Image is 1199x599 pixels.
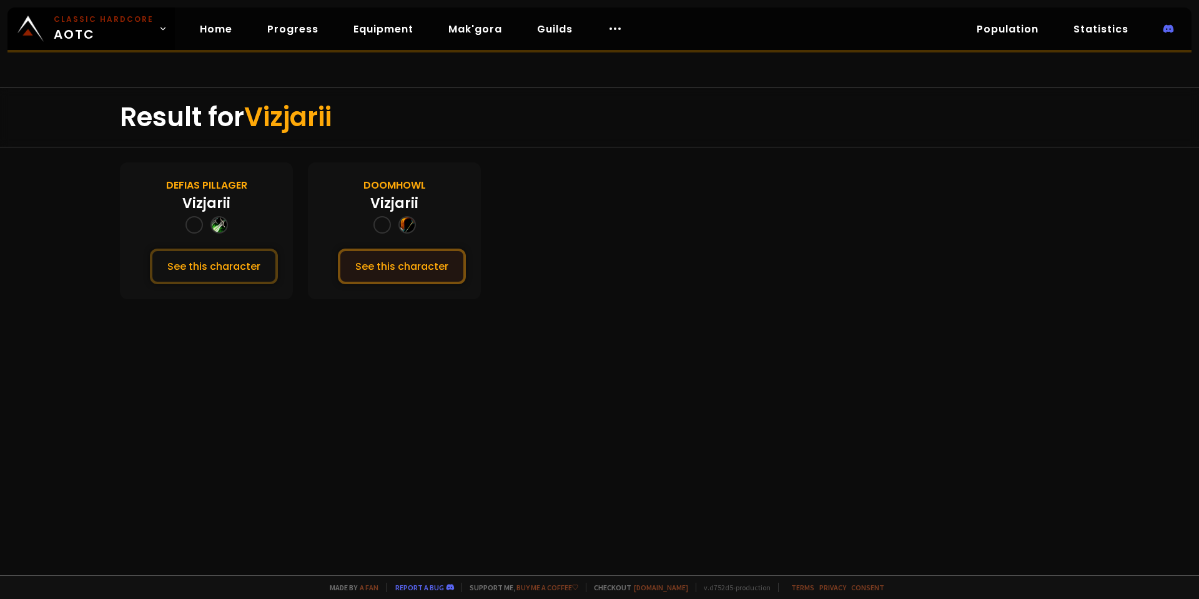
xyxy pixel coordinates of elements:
[395,583,444,592] a: Report a bug
[696,583,771,592] span: v. d752d5 - production
[1063,16,1138,42] a: Statistics
[370,193,418,214] div: Vizjarii
[244,99,332,136] span: Vizjarii
[343,16,423,42] a: Equipment
[586,583,688,592] span: Checkout
[791,583,814,592] a: Terms
[257,16,328,42] a: Progress
[851,583,884,592] a: Consent
[516,583,578,592] a: Buy me a coffee
[54,14,154,44] span: AOTC
[120,88,1079,147] div: Result for
[322,583,378,592] span: Made by
[967,16,1049,42] a: Population
[338,249,466,284] button: See this character
[634,583,688,592] a: [DOMAIN_NAME]
[819,583,846,592] a: Privacy
[7,7,175,50] a: Classic HardcoreAOTC
[363,177,426,193] div: Doomhowl
[527,16,583,42] a: Guilds
[54,14,154,25] small: Classic Hardcore
[190,16,242,42] a: Home
[360,583,378,592] a: a fan
[150,249,278,284] button: See this character
[438,16,512,42] a: Mak'gora
[166,177,247,193] div: Defias Pillager
[182,193,230,214] div: Vizjarii
[461,583,578,592] span: Support me,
